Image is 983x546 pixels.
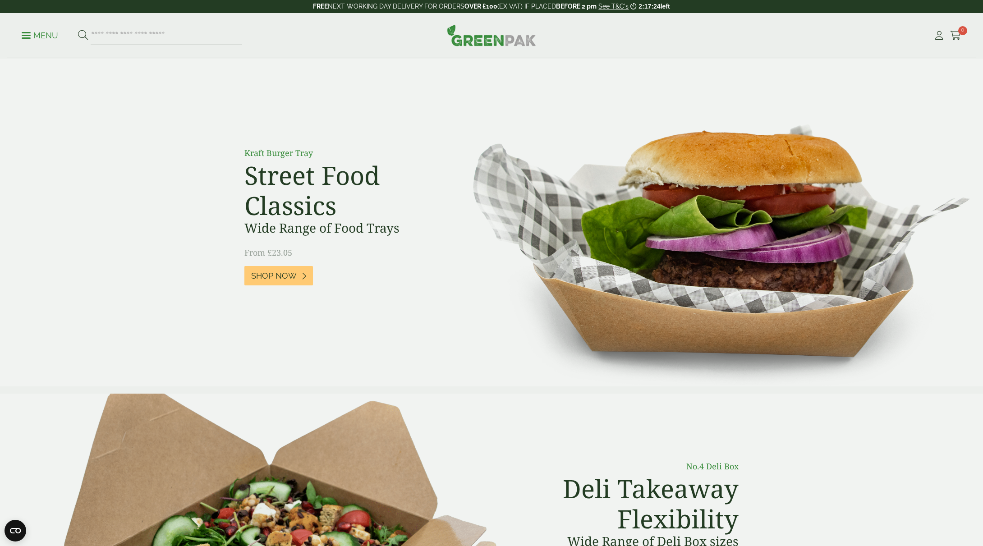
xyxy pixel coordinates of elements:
[950,29,961,42] a: 0
[542,460,739,473] p: No.4 Deli Box
[251,271,297,281] span: Shop Now
[442,59,983,386] img: Street Food Classics
[22,30,58,41] p: Menu
[244,220,447,236] h3: Wide Range of Food Trays
[556,3,597,10] strong: BEFORE 2 pm
[464,3,497,10] strong: OVER £100
[244,266,313,285] a: Shop Now
[950,31,961,40] i: Cart
[542,473,739,534] h2: Deli Takeaway Flexibility
[958,26,967,35] span: 0
[447,24,536,46] img: GreenPak Supplies
[661,3,670,10] span: left
[22,30,58,39] a: Menu
[598,3,629,10] a: See T&C's
[313,3,328,10] strong: FREE
[933,31,945,40] i: My Account
[5,520,26,541] button: Open CMP widget
[638,3,660,10] span: 2:17:24
[244,160,447,220] h2: Street Food Classics
[244,147,447,159] p: Kraft Burger Tray
[244,247,292,258] span: From £23.05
